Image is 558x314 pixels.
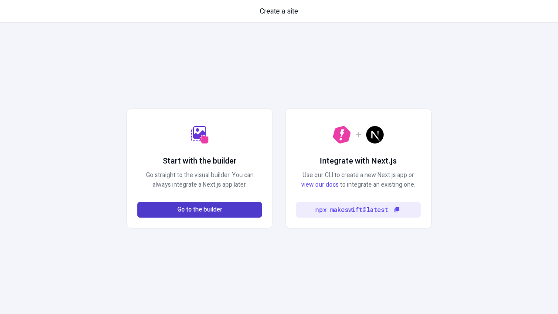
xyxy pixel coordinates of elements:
code: npx makeswift@latest [315,205,388,215]
p: Go straight to the visual builder. You can always integrate a Next.js app later. [137,171,262,190]
span: Create a site [260,6,298,17]
a: view our docs [301,180,339,189]
h2: Integrate with Next.js [320,156,397,167]
h2: Start with the builder [163,156,237,167]
p: Use our CLI to create a new Next.js app or to integrate an existing one. [296,171,421,190]
span: Go to the builder [177,205,222,215]
button: Go to the builder [137,202,262,218]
